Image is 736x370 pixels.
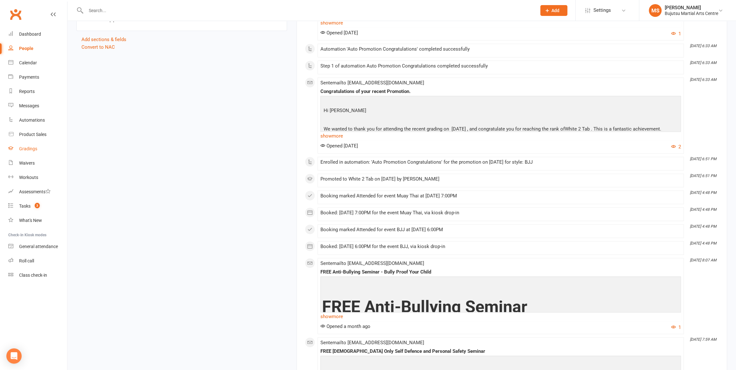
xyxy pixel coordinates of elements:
i: [DATE] 7:59 AM [690,337,716,342]
a: show more [320,18,681,27]
a: Add sections & fields [81,37,126,42]
i: [DATE] 6:33 AM [690,44,716,48]
i: [DATE] 4:48 PM [690,224,716,229]
div: Class check-in [19,273,47,278]
div: Automations [19,117,45,123]
a: Class kiosk mode [8,268,67,282]
span: Settings [593,3,611,18]
a: show more [320,312,681,321]
button: 1 [671,324,681,331]
a: Dashboard [8,27,67,41]
span: Opened [DATE] [320,143,358,149]
a: Product Sales [8,127,67,142]
div: Automation 'Auto Promotion Congratulations' completed successfully [320,46,681,52]
div: FREE Anti-Bullying Seminar - Bully Proof Your Child [320,269,681,275]
span: Opened [DATE] [320,30,358,36]
a: Gradings [8,142,67,156]
a: Clubworx [8,6,24,22]
span: . This is a fantastic achievement. [591,126,661,132]
div: Congratulations of your recent Promotion. [320,89,681,94]
a: Payments [8,70,67,84]
i: [DATE] 8:07 AM [690,258,716,262]
div: Promoted to White 2 Tab on [DATE] by [PERSON_NAME] [320,176,681,182]
button: 1 [671,30,681,38]
a: show more [320,132,681,140]
div: Calendar [19,60,37,65]
div: Workouts [19,175,38,180]
div: General attendance [19,244,58,249]
span: , and congratulate you for reaching the rank of [467,126,565,132]
div: FREE [DEMOGRAPHIC_DATA] Only Self Defence and Personal Safety Seminar [320,349,681,354]
button: Add [540,5,567,16]
i: [DATE] 4:48 PM [690,190,716,195]
input: Search... [84,6,532,15]
div: Step 1 of automation Auto Promotion Congratulations completed successfully [320,63,681,69]
p: We wanted to thank you for attending the recent grading on [DATE] White 2 Tab [322,125,679,134]
span: Sent email to [EMAIL_ADDRESS][DOMAIN_NAME] [320,340,424,345]
div: Messages [19,103,39,108]
span: 3 [35,203,40,208]
a: Calendar [8,56,67,70]
div: Open Intercom Messenger [6,348,22,364]
div: Bujutsu Martial Arts Centre [665,11,718,16]
i: [DATE] 6:33 AM [690,60,716,65]
div: Booking marked Attended for event Muay Thai at [DATE] 7:00PM [320,193,681,199]
a: Waivers [8,156,67,170]
div: Payments [19,75,39,80]
a: Roll call [8,254,67,268]
div: MS [649,4,662,17]
a: Messages [8,99,67,113]
a: Workouts [8,170,67,185]
span: Opened a month ago [320,324,370,329]
i: [DATE] 6:51 PM [690,157,716,161]
div: Product Sales [19,132,46,137]
a: General attendance kiosk mode [8,239,67,254]
span: Sent email to [EMAIL_ADDRESS][DOMAIN_NAME] [320,260,424,266]
span: FREE Anti-Bullying Seminar [322,297,527,317]
a: Tasks 3 [8,199,67,213]
a: Convert to NAC [81,44,115,50]
button: 2 [671,143,681,151]
a: People [8,41,67,56]
p: Hi [PERSON_NAME] [322,107,679,116]
div: Waivers [19,160,35,166]
a: Reports [8,84,67,99]
div: Booked: [DATE] 6:00PM for the event BJJ, via kiosk drop-in [320,244,681,249]
div: Booked: [DATE] 7:00PM for the event Muay Thai, via kiosk drop-in [320,210,681,216]
div: Dashboard [19,32,41,37]
div: People [19,46,33,51]
div: What's New [19,218,42,223]
div: Tasks [19,203,31,209]
div: Assessments [19,189,51,194]
i: [DATE] 4:48 PM [690,207,716,212]
i: [DATE] 6:33 AM [690,77,716,82]
div: Roll call [19,258,34,263]
div: Reports [19,89,35,94]
a: Automations [8,113,67,127]
a: Assessments [8,185,67,199]
span: Sent email to [EMAIL_ADDRESS][DOMAIN_NAME] [320,80,424,86]
span: Add [551,8,559,13]
div: [PERSON_NAME] [665,5,718,11]
div: Gradings [19,146,37,151]
div: Booking marked Attended for event BJJ at [DATE] 6:00PM [320,227,681,232]
i: [DATE] 6:51 PM [690,174,716,178]
div: Enrolled in automation: 'Auto Promotion Congratulations' for the promotion on [DATE] for style: BJJ [320,160,681,165]
i: [DATE] 4:48 PM [690,241,716,245]
a: What's New [8,213,67,228]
